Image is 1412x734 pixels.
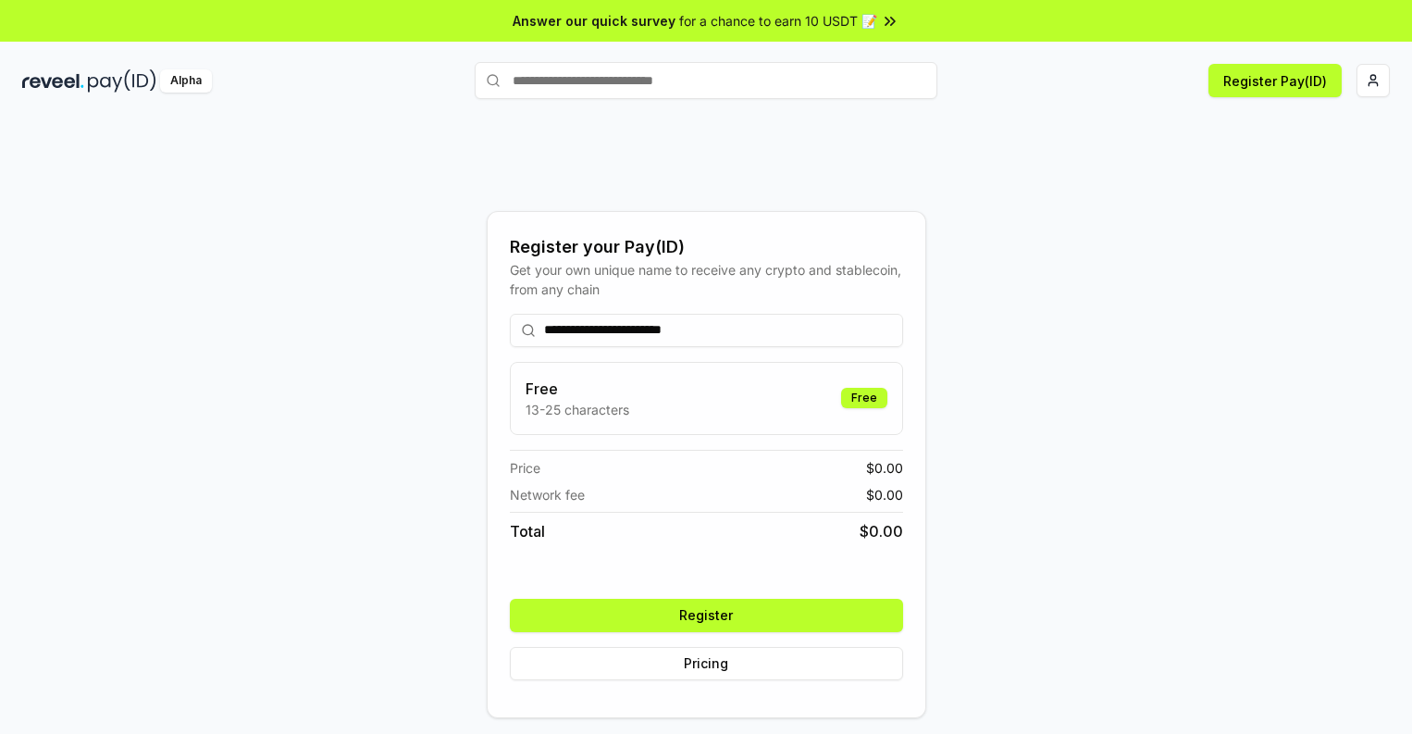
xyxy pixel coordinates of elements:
[510,234,903,260] div: Register your Pay(ID)
[526,378,629,400] h3: Free
[841,388,887,408] div: Free
[510,485,585,504] span: Network fee
[513,11,675,31] span: Answer our quick survey
[866,458,903,478] span: $ 0.00
[866,485,903,504] span: $ 0.00
[22,69,84,93] img: reveel_dark
[510,458,540,478] span: Price
[510,647,903,680] button: Pricing
[510,520,545,542] span: Total
[88,69,156,93] img: pay_id
[526,400,629,419] p: 13-25 characters
[679,11,877,31] span: for a chance to earn 10 USDT 📝
[1208,64,1342,97] button: Register Pay(ID)
[510,599,903,632] button: Register
[160,69,212,93] div: Alpha
[860,520,903,542] span: $ 0.00
[510,260,903,299] div: Get your own unique name to receive any crypto and stablecoin, from any chain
